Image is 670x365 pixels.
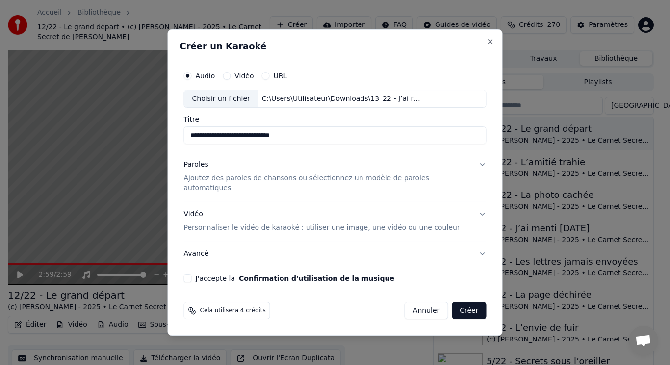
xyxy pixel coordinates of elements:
label: Vidéo [234,73,254,79]
p: Ajoutez des paroles de chansons ou sélectionnez un modèle de paroles automatiques [184,174,471,194]
button: ParolesAjoutez des paroles de chansons ou sélectionnez un modèle de paroles automatiques [184,152,487,201]
button: Avancé [184,241,487,267]
button: J'accepte la [239,275,394,282]
label: Titre [184,116,487,123]
label: Audio [196,73,215,79]
button: Annuler [405,302,448,319]
div: Paroles [184,160,208,170]
button: VidéoPersonnaliser le vidéo de karaoké : utiliser une image, une vidéo ou une couleur [184,201,487,241]
div: C:\Users\Utilisateur\Downloads\13_22 - J’ai rencontré quelqu’un.mp3 [258,94,425,104]
span: Cela utilisera 4 crédits [200,307,266,315]
div: Choisir un fichier [184,90,258,108]
p: Personnaliser le vidéo de karaoké : utiliser une image, une vidéo ou une couleur [184,223,460,233]
label: URL [274,73,287,79]
label: J'accepte la [196,275,394,282]
h2: Créer un Karaoké [180,42,490,50]
div: Vidéo [184,209,460,233]
button: Créer [452,302,486,319]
